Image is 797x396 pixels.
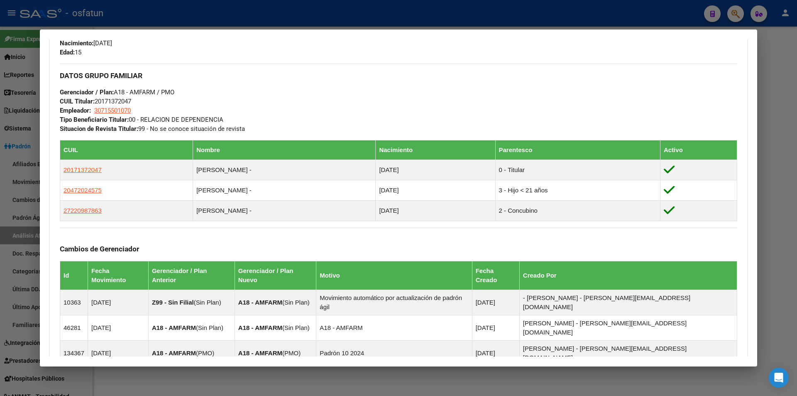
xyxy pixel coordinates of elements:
[152,349,196,357] strong: A18 - AMFARM
[60,49,75,56] strong: Edad:
[769,368,789,388] div: Open Intercom Messenger
[60,116,129,123] strong: Tipo Beneficiario Titular:
[60,125,245,133] span: 99 - No se conoce situación de revista
[238,349,282,357] strong: A18 - AMFARM
[519,340,737,366] td: [PERSON_NAME] - [PERSON_NAME][EMAIL_ADDRESS][DOMAIN_NAME]
[60,89,114,96] strong: Gerenciador / Plan:
[519,261,737,290] th: Creado Por
[60,71,737,80] h3: DATOS GRUPO FAMILIAR
[88,261,149,290] th: Fecha Movimiento
[376,160,495,180] td: [DATE]
[60,290,88,315] td: 10363
[60,39,93,47] strong: Nacimiento:
[495,180,660,200] td: 3 - Hijo < 21 años
[472,315,519,340] td: [DATE]
[88,340,149,366] td: [DATE]
[495,200,660,221] td: 2 - Concubino
[60,107,91,114] strong: Empleador:
[316,340,472,366] td: Padrón 10 2024
[60,98,95,105] strong: CUIL Titular:
[60,340,88,366] td: 134367
[376,200,495,221] td: [DATE]
[152,324,196,331] strong: A18 - AMFARM
[60,244,737,253] h3: Cambios de Gerenciador
[495,140,660,160] th: Parentesco
[193,160,376,180] td: [PERSON_NAME] -
[193,200,376,221] td: [PERSON_NAME] -
[284,324,308,331] span: Sin Plan
[64,187,102,194] span: 20472024575
[152,299,194,306] strong: Z99 - Sin Filial
[198,324,221,331] span: Sin Plan
[60,49,81,56] span: 15
[235,261,316,290] th: Gerenciador / Plan Nuevo
[238,324,282,331] strong: A18 - AMFARM
[60,39,112,47] span: [DATE]
[495,160,660,180] td: 0 - Titular
[60,261,88,290] th: Id
[284,349,298,357] span: PMO
[60,89,174,96] span: A18 - AMFARM / PMO
[238,299,282,306] strong: A18 - AMFARM
[316,290,472,315] td: Movimiento automático por actualización de padrón ágil
[148,315,235,340] td: ( )
[235,340,316,366] td: ( )
[148,290,235,315] td: ( )
[472,290,519,315] td: [DATE]
[198,349,212,357] span: PMO
[376,180,495,200] td: [DATE]
[284,299,308,306] span: Sin Plan
[316,315,472,340] td: A18 - AMFARM
[88,315,149,340] td: [DATE]
[60,125,138,133] strong: Situacion de Revista Titular:
[60,140,193,160] th: CUIL
[148,340,235,366] td: ( )
[64,166,102,173] span: 20171372047
[88,290,149,315] td: [DATE]
[60,315,88,340] td: 46281
[235,290,316,315] td: ( )
[196,299,219,306] span: Sin Plan
[94,107,131,114] span: 30715501070
[316,261,472,290] th: Motivo
[193,180,376,200] td: [PERSON_NAME] -
[64,207,102,214] span: 27220987863
[472,261,519,290] th: Fecha Creado
[519,290,737,315] td: - [PERSON_NAME] - [PERSON_NAME][EMAIL_ADDRESS][DOMAIN_NAME]
[235,315,316,340] td: ( )
[472,340,519,366] td: [DATE]
[148,261,235,290] th: Gerenciador / Plan Anterior
[376,140,495,160] th: Nacimiento
[60,116,223,123] span: 00 - RELACION DE DEPENDENCIA
[660,140,737,160] th: Activo
[60,98,131,105] span: 20171372047
[193,140,376,160] th: Nombre
[519,315,737,340] td: [PERSON_NAME] - [PERSON_NAME][EMAIL_ADDRESS][DOMAIN_NAME]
